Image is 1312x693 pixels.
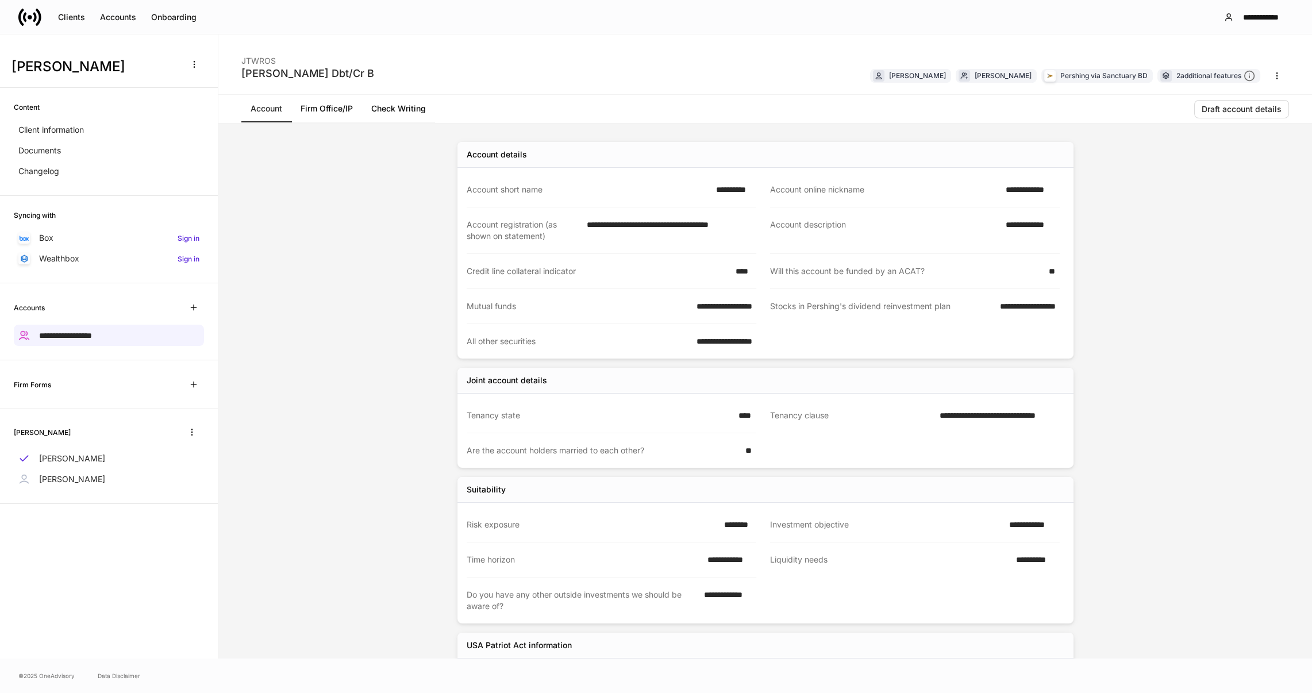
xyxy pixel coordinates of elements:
[467,184,710,195] div: Account short name
[467,445,738,456] div: Are the account holders married to each other?
[467,589,697,612] div: Do you have any other outside investments we should be aware of?
[241,48,374,67] div: JTWROS
[14,427,71,438] h6: [PERSON_NAME]
[18,165,59,177] p: Changelog
[770,184,999,195] div: Account online nickname
[14,161,204,182] a: Changelog
[1060,70,1148,81] div: Pershing via Sanctuary BD
[14,102,40,113] h6: Content
[14,379,51,390] h6: Firm Forms
[467,375,547,386] div: Joint account details
[291,95,362,122] a: Firm Office/IP
[975,70,1032,81] div: [PERSON_NAME]
[467,219,580,242] div: Account registration (as shown on statement)
[39,232,53,244] p: Box
[770,265,1042,277] div: Will this account be funded by an ACAT?
[100,13,136,21] div: Accounts
[770,519,1002,530] div: Investment objective
[18,145,61,156] p: Documents
[14,210,56,221] h6: Syncing with
[467,149,527,160] div: Account details
[467,519,718,530] div: Risk exposure
[11,57,178,76] h3: [PERSON_NAME]
[770,410,933,422] div: Tenancy clause
[467,640,572,651] div: USA Patriot Act information
[20,236,29,241] img: oYqM9ojoZLfzCHUefNbBcWHcyDPbQKagtYciMC8pFl3iZXy3dU33Uwy+706y+0q2uJ1ghNQf2OIHrSh50tUd9HaB5oMc62p0G...
[1194,100,1289,118] button: Draft account details
[241,67,374,80] div: [PERSON_NAME] Dbt/Cr B
[151,13,197,21] div: Onboarding
[178,253,199,264] h6: Sign in
[39,473,105,485] p: [PERSON_NAME]
[467,301,690,312] div: Mutual funds
[18,671,75,680] span: © 2025 OneAdvisory
[889,70,946,81] div: [PERSON_NAME]
[18,124,84,136] p: Client information
[467,554,701,565] div: Time horizon
[39,253,79,264] p: Wealthbox
[14,302,45,313] h6: Accounts
[14,248,204,269] a: WealthboxSign in
[1176,70,1255,82] div: 2 additional features
[178,233,199,244] h6: Sign in
[770,301,994,313] div: Stocks in Pershing's dividend reinvestment plan
[98,671,140,680] a: Data Disclaimer
[144,8,204,26] button: Onboarding
[39,453,105,464] p: [PERSON_NAME]
[467,265,729,277] div: Credit line collateral indicator
[14,448,204,469] a: [PERSON_NAME]
[14,140,204,161] a: Documents
[93,8,144,26] button: Accounts
[1202,105,1282,113] div: Draft account details
[51,8,93,26] button: Clients
[14,469,204,490] a: [PERSON_NAME]
[362,95,435,122] a: Check Writing
[467,336,690,347] div: All other securities
[14,120,204,140] a: Client information
[241,95,291,122] a: Account
[467,410,732,421] div: Tenancy state
[58,13,85,21] div: Clients
[14,228,204,248] a: BoxSign in
[770,219,999,242] div: Account description
[467,484,506,495] div: Suitability
[770,554,1009,566] div: Liquidity needs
